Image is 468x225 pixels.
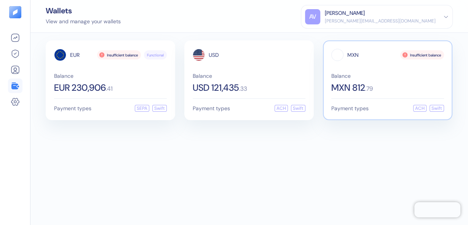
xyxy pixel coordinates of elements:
a: Hedges [8,49,22,58]
span: USD [209,52,219,58]
div: View and manage your wallets [46,18,121,26]
span: MXN 812 [331,83,365,92]
span: Functional [147,52,164,58]
div: AV [305,9,320,24]
div: Insufficient balance [97,50,141,59]
div: Insufficient balance [400,50,444,59]
span: EUR 230,906 [54,83,106,92]
span: . 33 [239,86,247,92]
div: ACH [413,105,426,112]
div: [PERSON_NAME] [325,9,365,17]
span: USD 121,435 [193,83,239,92]
span: Payment types [54,106,91,111]
span: Payment types [331,106,369,111]
div: Swift [291,105,305,112]
div: Wallets [46,7,121,14]
a: Customers [8,65,22,74]
span: Balance [331,73,444,79]
a: Settings [8,97,22,106]
span: MXN [347,52,359,58]
div: Swift [430,105,444,112]
div: [PERSON_NAME][EMAIL_ADDRESS][DOMAIN_NAME] [325,18,436,24]
a: Wallets [8,81,22,90]
span: EUR [70,52,80,58]
span: . 79 [365,86,373,92]
img: logo-tablet-V2.svg [9,6,21,18]
a: Overview [8,33,22,42]
span: Balance [193,73,305,79]
div: ACH [275,105,288,112]
span: Balance [54,73,167,79]
iframe: Chatra live chat [414,202,460,217]
span: . 41 [106,86,113,92]
div: Swift [152,105,167,112]
div: SEPA [135,105,149,112]
span: Payment types [193,106,230,111]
